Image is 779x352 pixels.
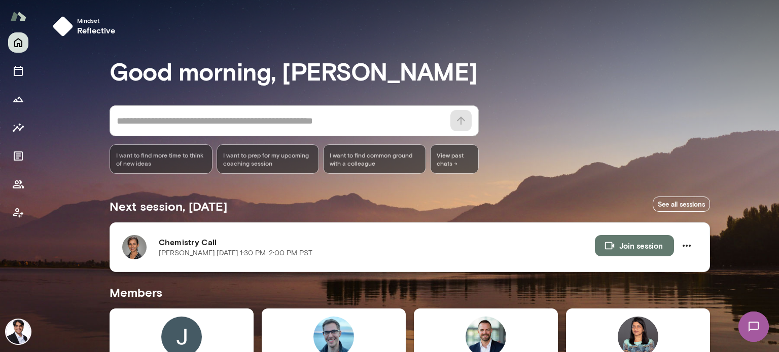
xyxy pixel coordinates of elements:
span: I want to prep for my upcoming coaching session [223,151,313,167]
h3: Good morning, [PERSON_NAME] [110,57,710,85]
div: I want to find common ground with a colleague [323,144,426,174]
h5: Members [110,284,710,300]
h5: Next session, [DATE] [110,198,227,214]
button: Members [8,174,28,194]
button: Insights [8,118,28,138]
span: Mindset [77,16,116,24]
h6: Chemistry Call [159,236,595,248]
p: [PERSON_NAME] · [DATE] · 1:30 PM-2:00 PM PST [159,248,312,258]
button: Client app [8,203,28,223]
div: I want to find more time to think of new ideas [110,144,213,174]
button: Mindsetreflective [49,12,124,41]
h6: reflective [77,24,116,36]
button: Home [8,32,28,53]
button: Join session [595,235,674,256]
div: I want to prep for my upcoming coaching session [217,144,320,174]
img: Raj Manghani [6,320,30,344]
button: Documents [8,146,28,166]
span: I want to find common ground with a colleague [330,151,419,167]
img: mindset [53,16,73,36]
span: View past chats -> [430,144,479,174]
span: I want to find more time to think of new ideas [116,151,206,167]
button: Growth Plan [8,89,28,109]
img: Mento [10,7,26,26]
button: Sessions [8,61,28,81]
a: See all sessions [653,197,710,212]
